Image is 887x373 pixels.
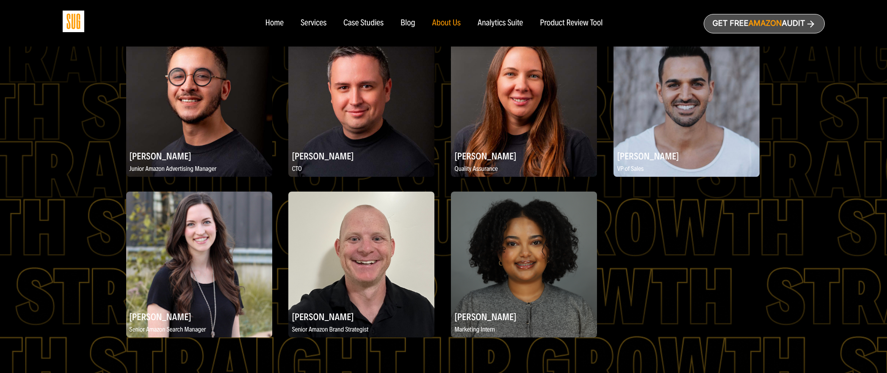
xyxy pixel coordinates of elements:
[301,19,326,28] a: Services
[451,308,597,325] h2: [PERSON_NAME]
[343,19,384,28] a: Case Studies
[126,308,272,325] h2: [PERSON_NAME]
[265,19,283,28] a: Home
[613,164,760,175] p: VP of Sales
[126,192,272,337] img: Rene Crandall, Senior Amazon Search Manager
[288,164,434,175] p: CTO
[704,14,825,33] a: Get freeAmazonAudit
[451,164,597,175] p: Quality Assurance
[451,192,597,337] img: Hanna Tekle, Marketing Intern
[748,19,782,28] span: Amazon
[288,325,434,335] p: Senior Amazon Brand Strategist
[288,308,434,325] h2: [PERSON_NAME]
[451,325,597,335] p: Marketing Intern
[432,19,461,28] a: About Us
[451,148,597,164] h2: [PERSON_NAME]
[126,164,272,175] p: Junior Amazon Advertising Manager
[288,192,434,337] img: Kortney Kay, Senior Amazon Brand Strategist
[126,31,272,177] img: Kevin Bradberry, Junior Amazon Advertising Manager
[288,148,434,164] h2: [PERSON_NAME]
[613,148,760,164] h2: [PERSON_NAME]
[63,11,84,32] img: Sug
[478,19,523,28] a: Analytics Suite
[126,148,272,164] h2: [PERSON_NAME]
[126,325,272,335] p: Senior Amazon Search Manager
[401,19,415,28] a: Blog
[288,31,434,177] img: Konstantin Komarov, CTO
[451,31,597,177] img: Viktoriia Komarova, Quality Assurance
[540,19,602,28] a: Product Review Tool
[613,31,760,177] img: Jeff Siddiqi, VP of Sales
